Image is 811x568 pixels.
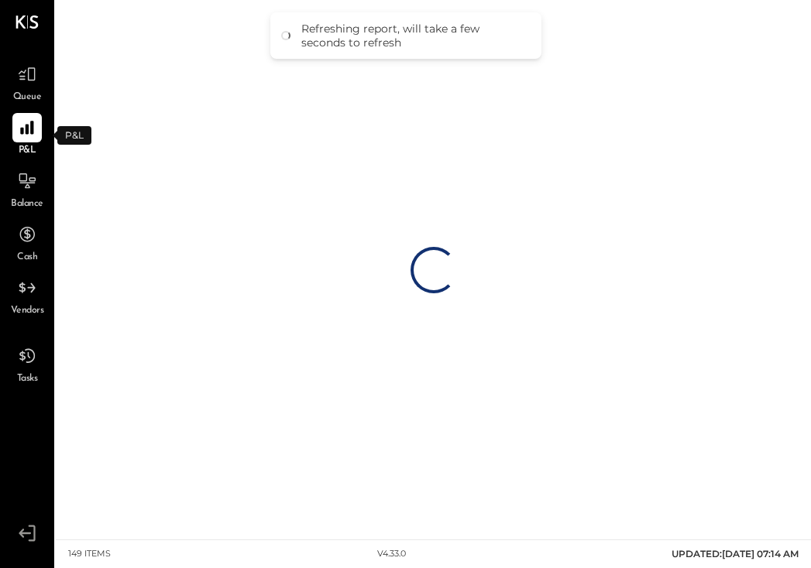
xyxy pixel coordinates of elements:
span: Queue [13,91,42,104]
a: Tasks [1,341,53,386]
span: Tasks [17,372,38,386]
span: Cash [17,251,37,265]
a: Balance [1,166,53,211]
span: UPDATED: [DATE] 07:14 AM [672,548,799,559]
div: 149 items [68,548,111,560]
a: Cash [1,220,53,265]
div: Refreshing report, will take a few seconds to refresh [301,22,526,50]
div: P&L [57,126,91,145]
a: P&L [1,113,53,158]
span: P&L [19,144,36,158]
a: Vendors [1,273,53,318]
span: Vendors [11,304,44,318]
div: v 4.33.0 [377,548,406,560]
span: Balance [11,197,43,211]
a: Queue [1,60,53,104]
